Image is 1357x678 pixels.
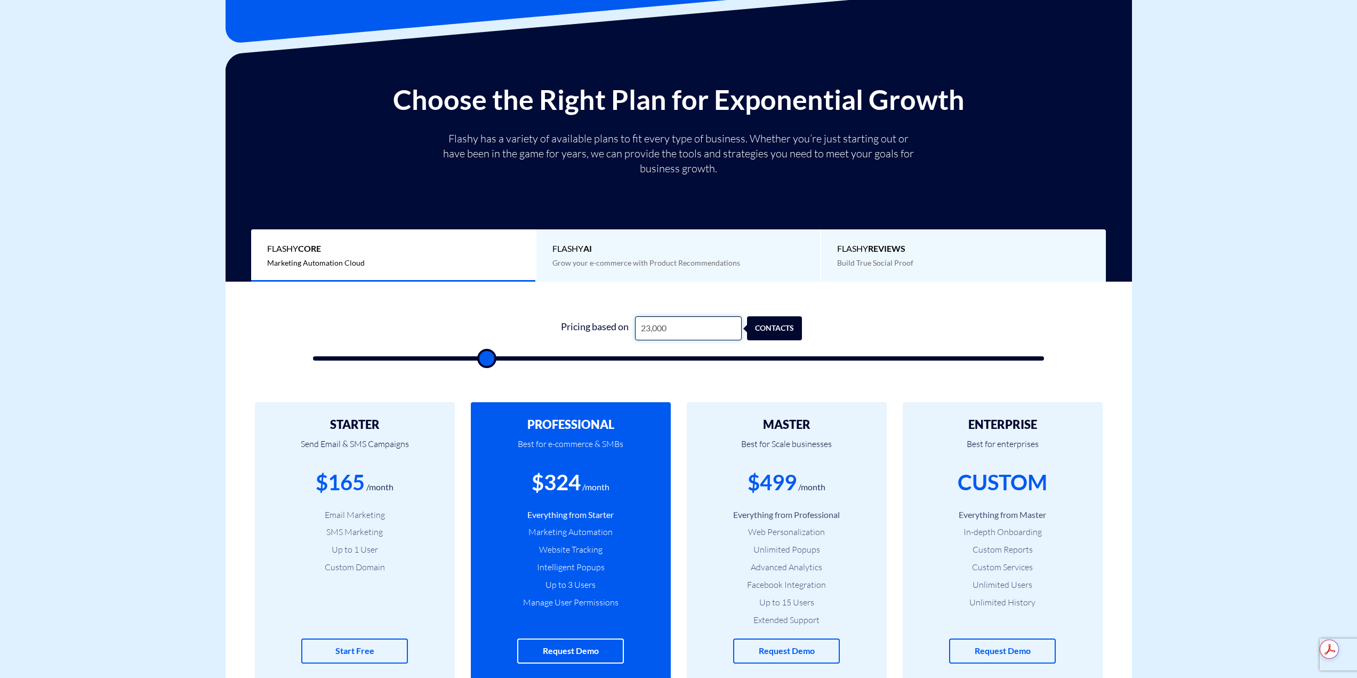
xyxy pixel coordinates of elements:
[271,561,439,573] li: Custom Domain
[487,596,655,609] li: Manage User Permissions
[487,431,655,467] p: Best for e-commerce & SMBs
[583,243,592,253] b: AI
[703,418,871,431] h2: MASTER
[919,526,1087,538] li: In-depth Onboarding
[798,481,825,493] div: /month
[919,596,1087,609] li: Unlimited History
[271,509,439,521] li: Email Marketing
[555,316,635,340] div: Pricing based on
[919,579,1087,591] li: Unlimited Users
[748,467,797,498] div: $499
[837,243,1090,255] span: Flashy
[487,418,655,431] h2: PROFESSIONAL
[919,509,1087,521] li: Everything from Master
[552,258,740,267] span: Grow your e-commerce with Product Recommendations
[752,316,807,340] div: contacts
[958,467,1047,498] div: CUSTOM
[271,526,439,538] li: SMS Marketing
[487,509,655,521] li: Everything from Starter
[919,418,1087,431] h2: ENTERPRISE
[487,561,655,573] li: Intelligent Popups
[267,258,365,267] span: Marketing Automation Cloud
[703,509,871,521] li: Everything from Professional
[487,544,655,556] li: Website Tracking
[703,431,871,467] p: Best for Scale businesses
[733,639,840,664] a: Request Demo
[487,579,655,591] li: Up to 3 Users
[267,243,519,255] span: Flashy
[919,431,1087,467] p: Best for enterprises
[868,243,905,253] b: REVIEWS
[949,639,1056,664] a: Request Demo
[703,596,871,609] li: Up to 15 Users
[271,431,439,467] p: Send Email & SMS Campaigns
[919,544,1087,556] li: Custom Reports
[517,639,624,664] a: Request Demo
[271,418,439,431] h2: STARTER
[703,561,871,573] li: Advanced Analytics
[703,614,871,626] li: Extended Support
[532,467,581,498] div: $324
[316,467,365,498] div: $165
[366,481,394,493] div: /month
[271,544,439,556] li: Up to 1 User
[703,579,871,591] li: Facebook Integration
[703,544,871,556] li: Unlimited Popups
[552,243,805,255] span: Flashy
[298,243,321,253] b: Core
[919,561,1087,573] li: Custom Services
[234,84,1124,115] h2: Choose the Right Plan for Exponential Growth
[582,481,609,493] div: /month
[703,526,871,538] li: Web Personalization
[837,258,913,267] span: Build True Social Proof
[439,131,919,176] p: Flashy has a variety of available plans to fit every type of business. Whether you’re just starti...
[301,639,408,664] a: Start Free
[487,526,655,538] li: Marketing Automation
